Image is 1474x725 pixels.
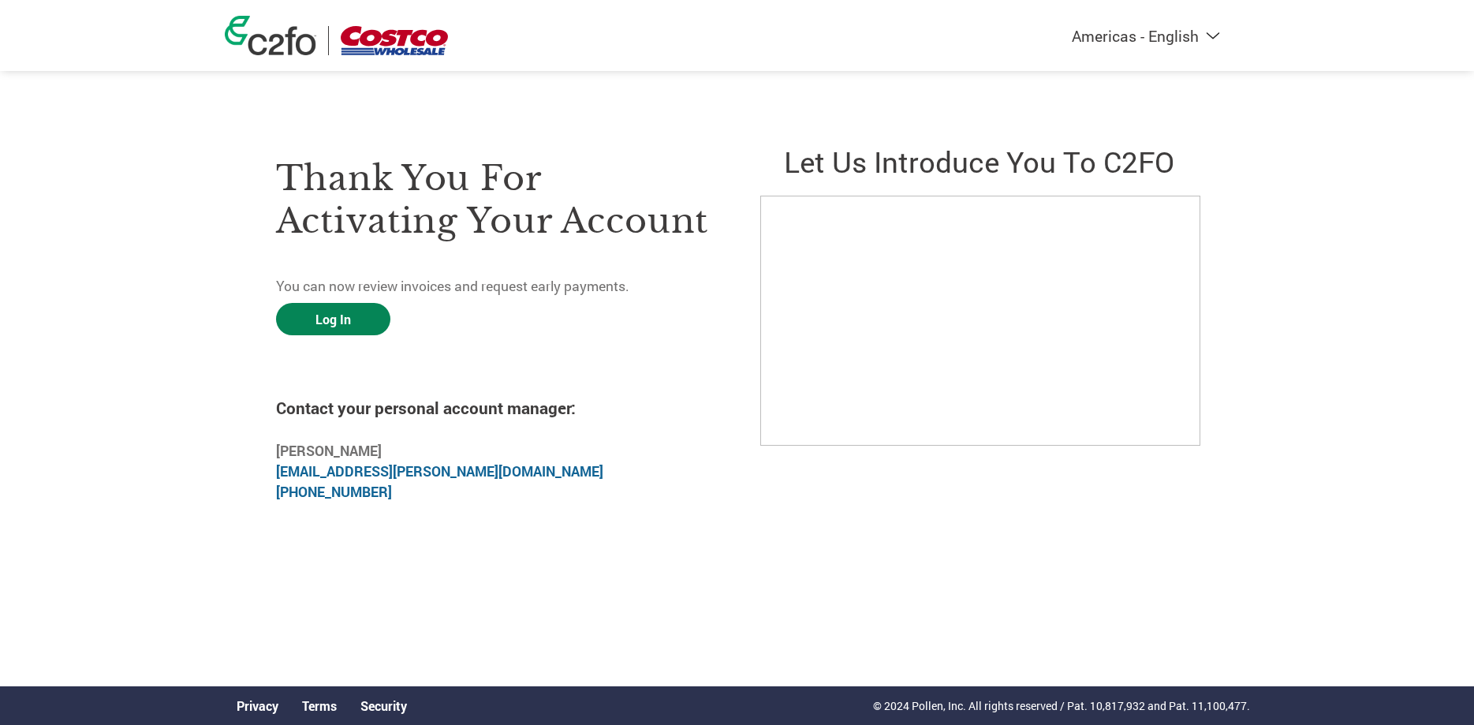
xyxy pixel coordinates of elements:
[302,697,337,714] a: Terms
[237,697,278,714] a: Privacy
[873,697,1250,714] p: © 2024 Pollen, Inc. All rights reserved / Pat. 10,817,932 and Pat. 11,100,477.
[276,303,390,335] a: Log In
[276,442,382,460] b: [PERSON_NAME]
[276,397,715,419] h4: Contact your personal account manager:
[276,462,603,480] a: [EMAIL_ADDRESS][PERSON_NAME][DOMAIN_NAME]
[276,483,392,501] a: [PHONE_NUMBER]
[760,142,1199,181] h2: Let us introduce you to C2FO
[341,26,448,55] img: Costco
[760,196,1200,446] iframe: C2FO Introduction Video
[276,276,715,297] p: You can now review invoices and request early payments.
[276,157,715,242] h3: Thank you for activating your account
[225,16,316,55] img: c2fo logo
[360,697,407,714] a: Security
